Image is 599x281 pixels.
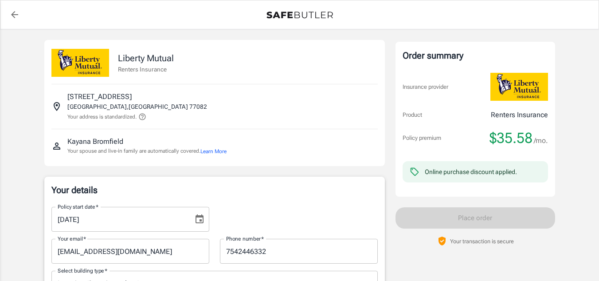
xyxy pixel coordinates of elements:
img: Liberty Mutual [490,73,548,101]
input: MM/DD/YYYY [51,207,187,232]
a: back to quotes [6,6,23,24]
div: Online purchase discount applied. [425,167,517,176]
label: Policy start date [58,203,98,210]
label: Select building type [58,267,107,274]
svg: Insured person [51,141,62,151]
div: Order summary [403,49,548,62]
input: Enter number [220,239,378,264]
p: Renters Insurance [118,65,174,74]
img: Back to quotes [266,12,333,19]
svg: Insured address [51,101,62,112]
p: Insurance provider [403,83,448,91]
p: Your address is standardized. [67,113,137,121]
p: Renters Insurance [491,110,548,120]
p: Your details [51,184,378,196]
button: Choose date, selected date is Sep 20, 2025 [191,210,208,228]
input: Enter email [51,239,209,264]
p: [GEOGRAPHIC_DATA] , [GEOGRAPHIC_DATA] 77082 [67,102,207,111]
label: Your email [58,235,86,242]
p: Product [403,111,422,119]
p: Liberty Mutual [118,51,174,65]
p: Your spouse and live-in family are automatically covered. [67,147,227,155]
img: Liberty Mutual [51,49,109,77]
button: Learn More [200,147,227,155]
p: Kayana Bromfield [67,136,123,147]
label: Phone number [226,235,264,242]
span: $35.58 [489,129,532,147]
p: Your transaction is secure [450,237,514,245]
p: [STREET_ADDRESS] [67,91,132,102]
p: Policy premium [403,134,441,142]
span: /mo. [534,135,548,147]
